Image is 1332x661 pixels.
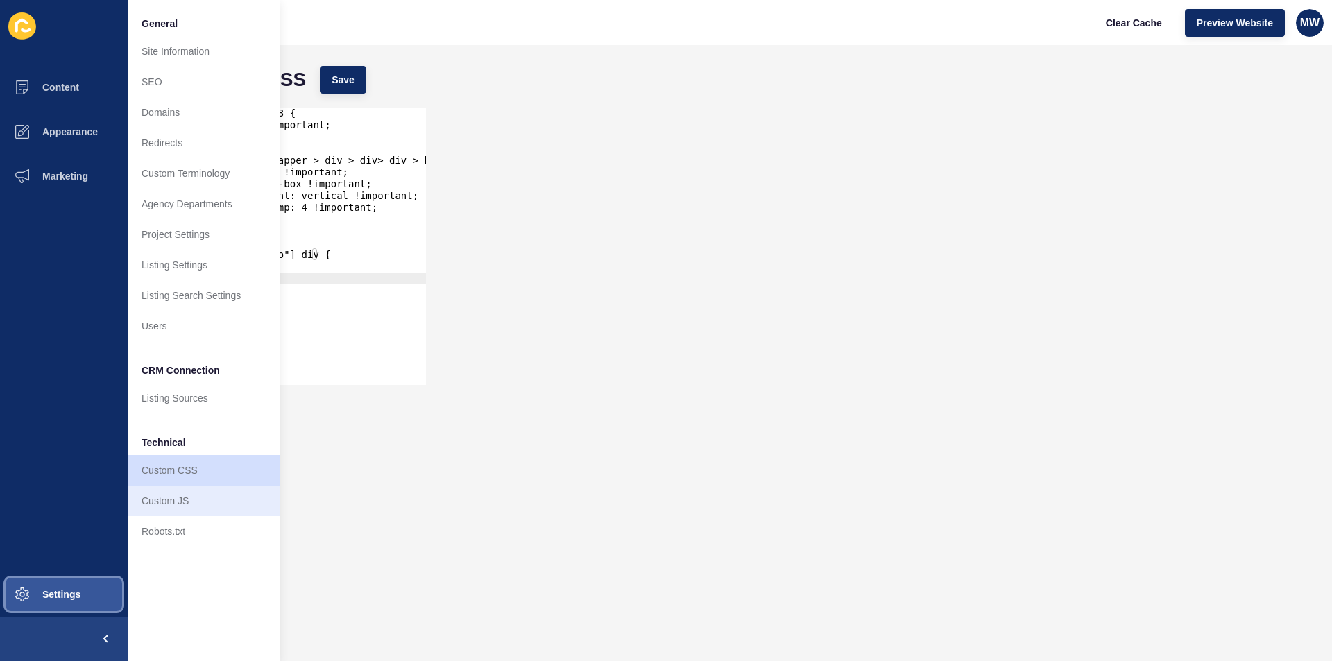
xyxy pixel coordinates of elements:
[128,280,280,311] a: Listing Search Settings
[128,97,280,128] a: Domains
[128,486,280,516] a: Custom JS
[142,436,186,449] span: Technical
[1197,16,1273,30] span: Preview Website
[128,219,280,250] a: Project Settings
[320,66,366,94] button: Save
[128,36,280,67] a: Site Information
[142,363,220,377] span: CRM Connection
[142,17,178,31] span: General
[332,73,355,87] span: Save
[128,128,280,158] a: Redirects
[128,383,280,413] a: Listing Sources
[128,311,280,341] a: Users
[128,158,280,189] a: Custom Terminology
[128,189,280,219] a: Agency Departments
[128,516,280,547] a: Robots.txt
[1106,16,1162,30] span: Clear Cache
[1300,16,1320,30] span: MW
[1094,9,1174,37] button: Clear Cache
[128,67,280,97] a: SEO
[1185,9,1285,37] button: Preview Website
[128,250,280,280] a: Listing Settings
[128,455,280,486] a: Custom CSS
